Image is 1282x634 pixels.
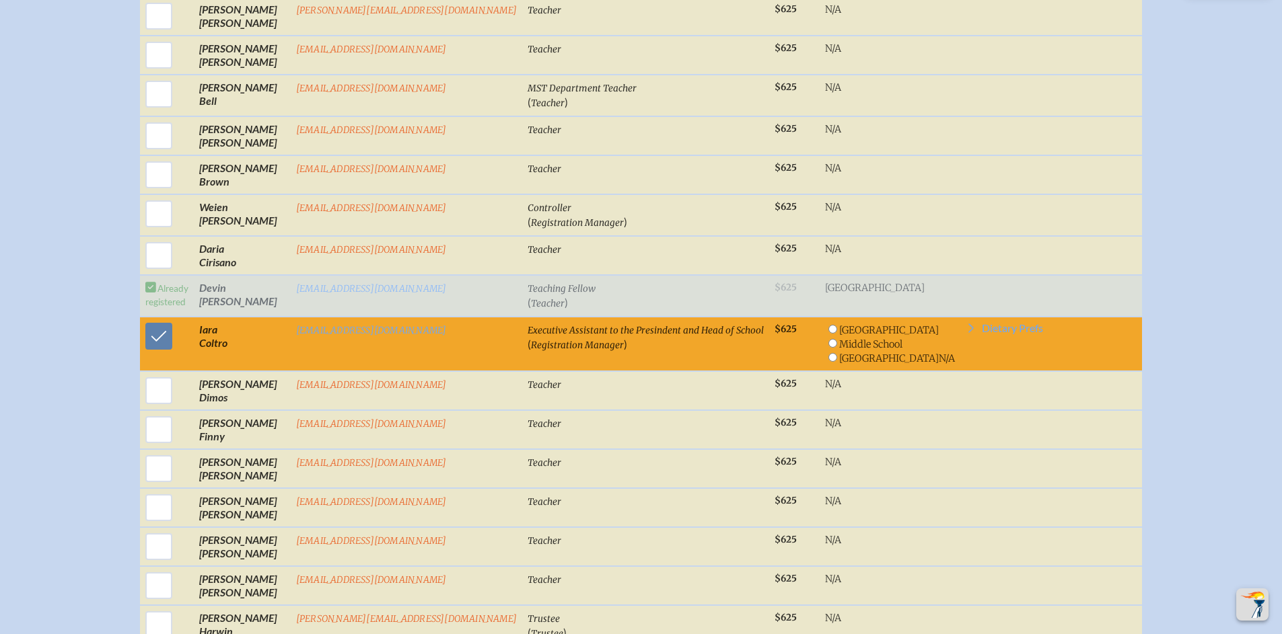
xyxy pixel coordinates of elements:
td: [PERSON_NAME] Finny [194,410,291,449]
a: [PERSON_NAME][EMAIL_ADDRESS][DOMAIN_NAME] [296,613,517,625]
a: [EMAIL_ADDRESS][DOMAIN_NAME] [296,325,447,336]
span: Controller [528,202,571,214]
span: Teacher [528,244,561,255]
span: MST Department Teacher [528,83,637,94]
span: Teacher [528,418,561,430]
span: $625 [775,162,797,173]
a: [EMAIL_ADDRESS][DOMAIN_NAME] [296,457,447,469]
span: N/A [825,534,841,546]
td: [PERSON_NAME] Brown [194,155,291,194]
span: $625 [775,3,797,15]
span: Teacher [528,5,561,16]
span: ) [624,338,627,350]
a: [PERSON_NAME][EMAIL_ADDRESS][DOMAIN_NAME] [296,5,517,16]
span: Teacher [528,163,561,175]
span: $625 [775,378,797,389]
a: Dietary Prefs [966,323,1043,339]
span: ( [528,95,531,108]
li: Middle School [825,337,939,351]
a: [EMAIL_ADDRESS][DOMAIN_NAME] [296,379,447,391]
span: ( [528,338,531,350]
td: Iara Coltro [194,317,291,371]
td: [PERSON_NAME] [PERSON_NAME] [194,116,291,155]
span: N/A [825,495,841,507]
span: $625 [775,534,797,545]
span: Teacher [531,298,565,309]
span: ) [565,95,568,108]
span: $625 [775,612,797,623]
span: Teacher [528,124,561,136]
span: Teacher [528,535,561,547]
a: [EMAIL_ADDRESS][DOMAIN_NAME] [296,283,447,294]
span: $625 [775,417,797,428]
span: N/A [825,42,841,54]
span: ( [528,215,531,228]
li: [GEOGRAPHIC_DATA] [825,323,939,337]
a: [EMAIL_ADDRESS][DOMAIN_NAME] [296,163,447,175]
a: [EMAIL_ADDRESS][DOMAIN_NAME] [296,44,447,55]
img: To the top [1239,591,1266,618]
span: Teacher [528,44,561,55]
span: N/A [939,352,955,364]
span: N/A [825,612,841,624]
span: N/A [825,123,841,135]
span: Registration Manager [531,217,624,229]
span: $625 [775,81,797,93]
span: Teacher [528,496,561,508]
span: N/A [825,573,841,585]
span: $625 [775,243,797,254]
a: [EMAIL_ADDRESS][DOMAIN_NAME] [296,124,447,136]
td: [PERSON_NAME] [PERSON_NAME] [194,488,291,527]
li: [GEOGRAPHIC_DATA] [825,351,939,365]
span: Registration Manager [531,340,624,351]
span: Trustee [528,613,560,625]
span: Teacher [531,97,565,109]
span: N/A [825,3,841,15]
td: Weien [PERSON_NAME] [194,194,291,236]
a: [EMAIL_ADDRESS][DOMAIN_NAME] [296,418,447,430]
span: Executive Assistant to the Presindent and Head of School [528,325,764,336]
span: N/A [825,378,841,390]
span: N/A [825,417,841,429]
td: [PERSON_NAME] Dimos [194,371,291,410]
span: ) [624,215,627,228]
span: Teacher [528,379,561,391]
span: N/A [825,243,841,255]
span: ( [528,296,531,309]
span: [GEOGRAPHIC_DATA] [825,282,925,294]
td: [PERSON_NAME] [PERSON_NAME] [194,36,291,75]
td: [PERSON_NAME] Bell [194,75,291,116]
button: Scroll Top [1236,588,1269,621]
td: Daria Cirisano [194,236,291,275]
span: $625 [775,573,797,584]
a: [EMAIL_ADDRESS][DOMAIN_NAME] [296,574,447,586]
td: [PERSON_NAME] [PERSON_NAME] [194,527,291,566]
span: N/A [825,81,841,93]
span: N/A [825,162,841,174]
span: Teacher [528,457,561,469]
span: Teacher [528,574,561,586]
span: $625 [775,42,797,54]
span: Teaching Fellow [528,283,596,294]
td: [PERSON_NAME] [PERSON_NAME] [194,449,291,488]
span: $625 [775,201,797,212]
span: $625 [775,495,797,506]
a: [EMAIL_ADDRESS][DOMAIN_NAME] [296,83,447,94]
span: ) [565,296,568,309]
td: Devin [PERSON_NAME] [194,275,291,317]
a: [EMAIL_ADDRESS][DOMAIN_NAME] [296,244,447,255]
a: [EMAIL_ADDRESS][DOMAIN_NAME] [296,535,447,547]
span: $625 [775,123,797,134]
td: [PERSON_NAME] [PERSON_NAME] [194,566,291,605]
span: $625 [775,323,797,335]
a: [EMAIL_ADDRESS][DOMAIN_NAME] [296,202,447,214]
span: N/A [825,456,841,468]
span: Dietary Prefs [982,323,1043,333]
span: $625 [775,456,797,467]
span: N/A [825,201,841,213]
a: [EMAIL_ADDRESS][DOMAIN_NAME] [296,496,447,508]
